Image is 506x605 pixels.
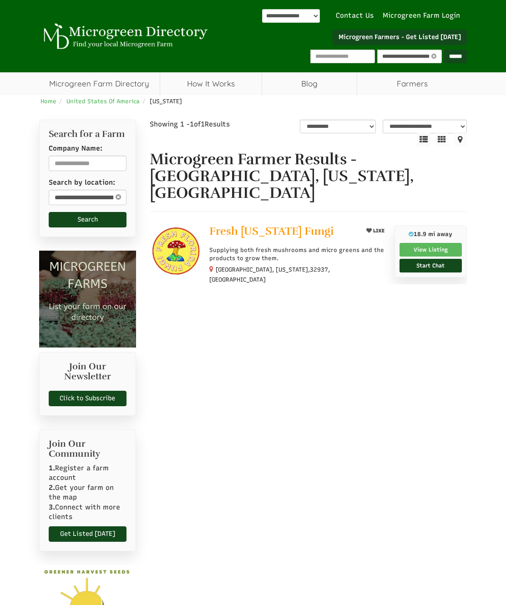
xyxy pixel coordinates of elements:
[383,11,465,20] a: Microgreen Farm Login
[150,225,202,278] img: Fresh Florida Fungi
[310,266,328,274] span: 32937
[262,9,320,23] div: Powered by
[209,224,334,238] span: Fresh [US_STATE] Fungi
[66,98,140,105] a: United States Of America
[400,230,462,238] p: 18.9 mi away
[49,464,126,522] p: Register a farm account Get your farm on the map Connect with more clients
[150,98,182,105] span: [US_STATE]
[49,439,126,459] h2: Join Our Community
[363,225,388,237] button: LIKE
[400,259,462,272] a: Start Chat
[49,144,102,153] label: Company Name:
[49,484,55,492] b: 2.
[190,120,194,128] span: 1
[383,120,467,133] select: sortbox-1
[209,276,266,284] span: [GEOGRAPHIC_DATA]
[49,526,126,542] a: Get Listed [DATE]
[209,246,388,262] p: Supplying both fresh mushrooms and micro greens and the products to grow them.
[209,225,356,239] a: Fresh [US_STATE] Fungi
[49,391,126,406] a: Click to Subscribe
[150,151,467,202] h1: Microgreen Farmer Results - [GEOGRAPHIC_DATA], [US_STATE], [GEOGRAPHIC_DATA]
[331,11,378,20] a: Contact Us
[49,503,55,511] b: 3.
[262,72,357,95] a: Blog
[160,72,262,95] a: How It Works
[150,120,256,129] div: Showing 1 - of Results
[39,72,160,95] a: Microgreen Farm Directory
[39,23,209,50] img: Microgreen Directory
[201,120,205,128] span: 1
[262,9,320,23] select: Language Translate Widget
[333,30,467,45] a: Microgreen Farmers - Get Listed [DATE]
[372,228,385,234] span: LIKE
[49,464,55,472] b: 1.
[357,72,467,95] span: Farmers
[300,120,376,133] select: overall_rating_filter-1
[49,362,126,386] h2: Join Our Newsletter
[49,212,126,227] button: Search
[49,178,115,187] label: Search by location:
[40,98,56,105] a: Home
[209,266,330,282] small: [GEOGRAPHIC_DATA], [US_STATE], ,
[39,251,136,348] img: Microgreen Farms list your microgreen farm today
[400,243,462,257] a: View Listing
[49,129,126,139] h2: Search for a Farm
